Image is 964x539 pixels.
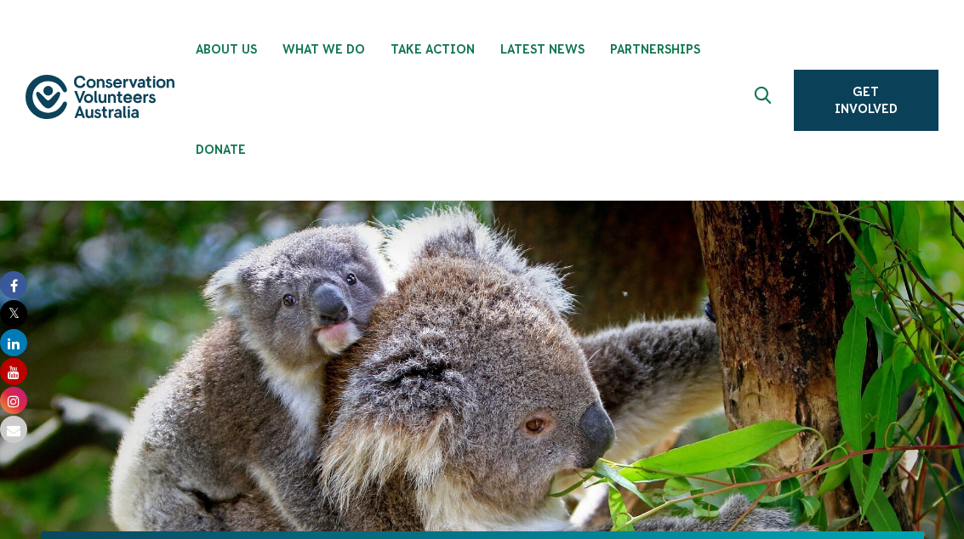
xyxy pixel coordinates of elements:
[196,43,257,56] span: About Us
[196,143,246,156] span: Donate
[282,43,365,56] span: What We Do
[610,43,700,56] span: Partnerships
[744,80,785,121] button: Expand search box Close search box
[754,87,775,114] span: Expand search box
[500,43,585,56] span: Latest News
[794,70,938,131] a: Get Involved
[26,75,174,118] img: logo.svg
[391,43,475,56] span: Take Action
